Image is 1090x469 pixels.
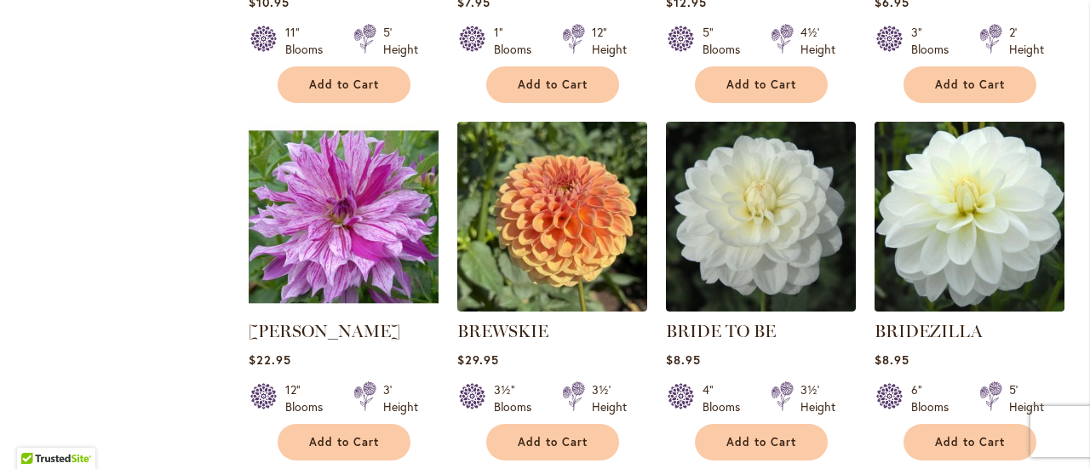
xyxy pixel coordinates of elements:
[278,424,410,460] button: Add to Cart
[875,299,1064,315] a: BRIDEZILLA
[285,24,333,58] div: 11" Blooms
[666,122,856,312] img: BRIDE TO BE
[457,122,647,312] img: BREWSKIE
[592,24,627,58] div: 12" Height
[911,381,959,415] div: 6" Blooms
[249,299,439,315] a: Brandon Michael
[935,77,1005,92] span: Add to Cart
[486,66,619,103] button: Add to Cart
[666,321,776,341] a: BRIDE TO BE
[726,77,796,92] span: Add to Cart
[249,321,400,341] a: [PERSON_NAME]
[285,381,333,415] div: 12" Blooms
[486,424,619,460] button: Add to Cart
[800,381,835,415] div: 3½' Height
[383,24,418,58] div: 5' Height
[703,24,750,58] div: 5" Blooms
[13,409,60,456] iframe: Launch Accessibility Center
[904,424,1036,460] button: Add to Cart
[278,66,410,103] button: Add to Cart
[703,381,750,415] div: 4" Blooms
[457,352,499,368] span: $29.95
[1009,381,1044,415] div: 5' Height
[666,352,701,368] span: $8.95
[904,66,1036,103] button: Add to Cart
[800,24,835,58] div: 4½' Height
[592,381,627,415] div: 3½' Height
[309,435,379,449] span: Add to Cart
[935,435,1005,449] span: Add to Cart
[494,381,542,415] div: 3½" Blooms
[249,352,291,368] span: $22.95
[695,66,828,103] button: Add to Cart
[726,435,796,449] span: Add to Cart
[911,24,959,58] div: 3" Blooms
[383,381,418,415] div: 3' Height
[875,352,909,368] span: $8.95
[518,77,588,92] span: Add to Cart
[518,435,588,449] span: Add to Cart
[1009,24,1044,58] div: 2' Height
[695,424,828,460] button: Add to Cart
[875,321,983,341] a: BRIDEZILLA
[457,299,647,315] a: BREWSKIE
[666,299,856,315] a: BRIDE TO BE
[249,122,439,312] img: Brandon Michael
[309,77,379,92] span: Add to Cart
[869,117,1069,317] img: BRIDEZILLA
[457,321,548,341] a: BREWSKIE
[494,24,542,58] div: 1" Blooms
